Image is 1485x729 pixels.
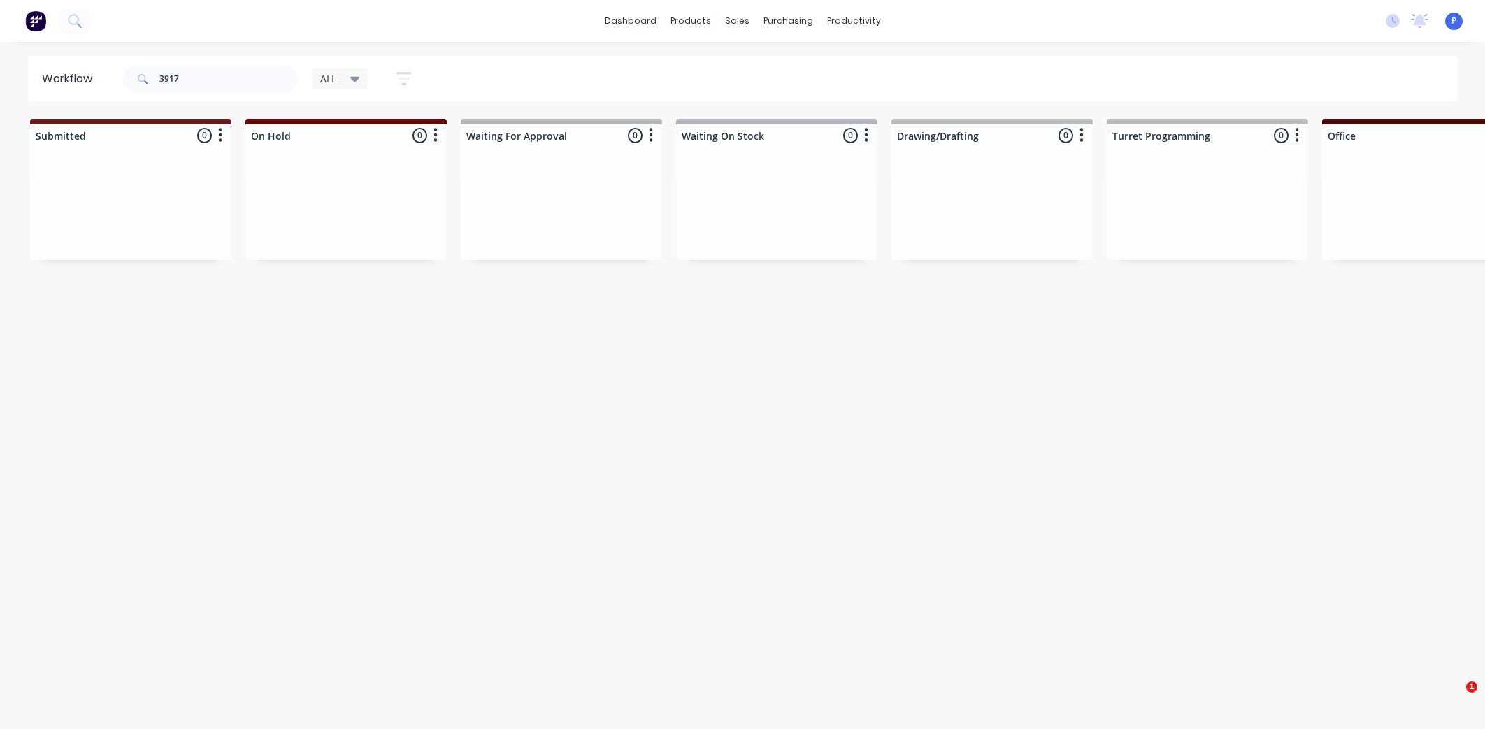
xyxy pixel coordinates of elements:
span: ALL [320,71,336,86]
input: Search for orders... [159,65,298,93]
div: sales [718,10,756,31]
div: Workflow [42,71,99,87]
div: productivity [820,10,888,31]
span: P [1451,15,1456,27]
div: purchasing [756,10,820,31]
iframe: Intercom live chat [1437,681,1471,715]
div: products [663,10,718,31]
img: Factory [25,10,46,31]
a: dashboard [598,10,663,31]
span: 1 [1466,681,1477,693]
